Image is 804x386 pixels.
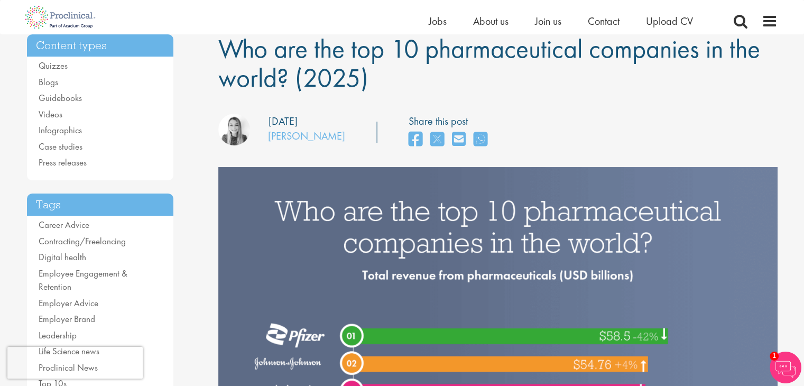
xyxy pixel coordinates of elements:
iframe: reCAPTCHA [7,347,143,379]
span: Who are the top 10 pharmaceutical companies in the world? (2025) [218,32,760,95]
a: Jobs [429,14,447,28]
a: Press releases [39,157,87,168]
a: Case studies [39,141,82,152]
a: Employer Advice [39,297,98,309]
img: Chatbot [770,352,801,383]
a: Infographics [39,124,82,136]
a: Contracting/Freelancing [39,235,126,247]
a: Leadership [39,329,77,341]
a: [PERSON_NAME] [268,129,345,143]
a: About us [473,14,509,28]
a: Employer Brand [39,313,95,325]
a: Contact [588,14,620,28]
div: [DATE] [269,114,298,129]
a: Career Advice [39,219,89,231]
label: Share this post [409,114,493,129]
a: Quizzes [39,60,68,71]
a: share on facebook [409,128,422,151]
a: Join us [535,14,561,28]
a: Digital health [39,251,86,263]
a: Life Science news [39,345,99,357]
a: Videos [39,108,62,120]
a: Employee Engagement & Retention [39,268,127,293]
a: Blogs [39,76,58,88]
a: Guidebooks [39,92,82,104]
a: share on email [452,128,466,151]
h3: Content types [27,34,174,57]
a: Upload CV [646,14,693,28]
span: 1 [770,352,779,361]
a: share on whats app [474,128,487,151]
a: share on twitter [430,128,444,151]
h3: Tags [27,194,174,216]
img: Hannah Burke [218,114,250,145]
